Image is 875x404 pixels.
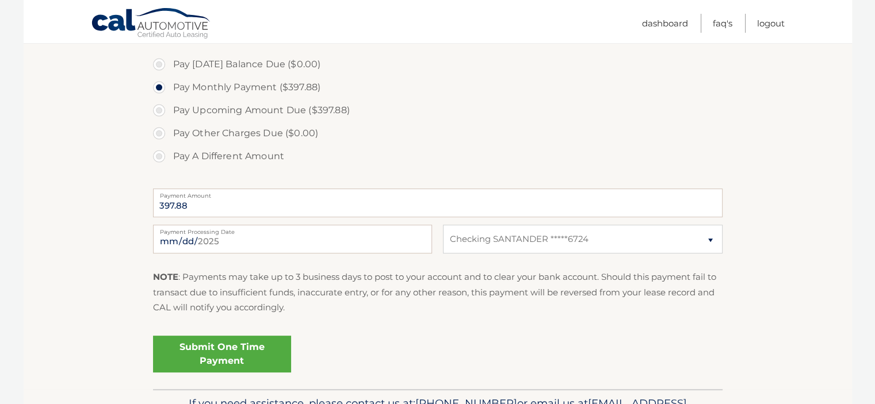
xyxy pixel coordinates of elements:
label: Pay Monthly Payment ($397.88) [153,76,723,99]
label: Pay Other Charges Due ($0.00) [153,122,723,145]
a: Cal Automotive [91,7,212,41]
label: Pay [DATE] Balance Due ($0.00) [153,53,723,76]
label: Pay A Different Amount [153,145,723,168]
a: Dashboard [642,14,688,33]
a: Submit One Time Payment [153,336,291,372]
input: Payment Amount [153,188,723,217]
a: Logout [757,14,785,33]
label: Pay Upcoming Amount Due ($397.88) [153,99,723,122]
strong: NOTE [153,271,178,282]
a: FAQ's [713,14,732,33]
p: : Payments may take up to 3 business days to post to your account and to clear your bank account.... [153,270,723,315]
label: Payment Amount [153,188,723,198]
label: Payment Processing Date [153,225,432,234]
input: Payment Date [153,225,432,253]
